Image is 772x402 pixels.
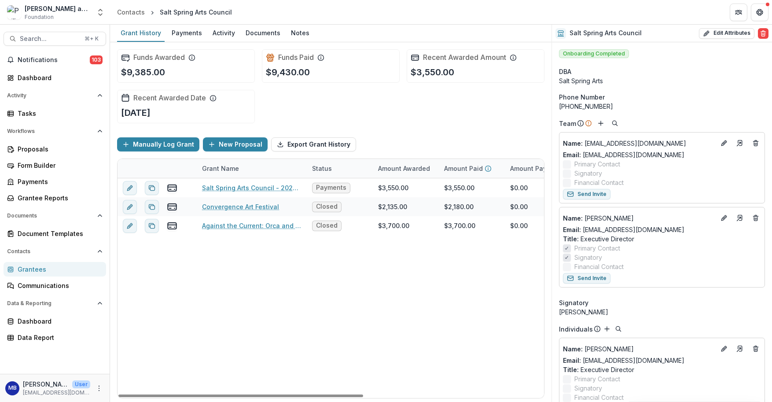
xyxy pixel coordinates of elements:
[574,253,602,262] span: Signatory
[18,161,99,170] div: Form Builder
[563,214,583,222] span: Name :
[18,317,99,326] div: Dashboard
[4,278,106,293] a: Communications
[4,32,106,46] button: Search...
[574,393,624,402] span: Financial Contact
[4,158,106,173] a: Form Builder
[94,383,104,394] button: More
[203,137,268,151] button: New Proposal
[750,138,761,148] button: Deletes
[563,357,581,364] span: Email:
[4,262,106,277] a: Grantees
[559,119,576,128] p: Team
[750,343,761,354] button: Deletes
[18,265,99,274] div: Grantees
[4,226,106,241] a: Document Templates
[307,159,373,178] div: Status
[316,222,338,229] span: Closed
[563,365,761,374] p: Executive Director
[168,25,206,42] a: Payments
[167,183,177,193] button: view-payments
[168,26,206,39] div: Payments
[18,56,90,64] span: Notifications
[72,380,90,388] p: User
[510,221,528,230] div: $0.00
[121,106,151,119] p: [DATE]
[574,262,624,271] span: Financial Contact
[563,150,684,159] a: Email: [EMAIL_ADDRESS][DOMAIN_NAME]
[117,25,165,42] a: Grant History
[559,49,629,58] span: Onboarding Completed
[510,164,560,173] p: Amount Payable
[4,314,106,328] a: Dashboard
[133,94,206,102] h2: Recent Awarded Date
[758,28,768,39] button: Delete
[596,118,606,129] button: Add
[316,184,346,192] span: Payments
[18,177,99,186] div: Payments
[266,66,310,79] p: $9,430.00
[563,225,684,234] a: Email: [EMAIL_ADDRESS][DOMAIN_NAME]
[719,343,729,354] button: Edit
[444,202,474,211] div: $2,180.00
[563,235,579,243] span: Title :
[4,89,106,103] button: Open Activity
[574,384,602,393] span: Signatory
[510,183,528,192] div: $0.00
[563,345,583,353] span: Name :
[271,137,356,151] button: Export Grant History
[7,5,21,19] img: Philip and Muriel Berman Foundation
[202,183,301,192] a: Salt Spring Arts Council - 2025 - Returning Grantee Application
[18,109,99,118] div: Tasks
[4,142,106,156] a: Proposals
[90,55,103,64] span: 103
[23,380,69,389] p: [PERSON_NAME]
[574,374,620,384] span: Primary Contact
[563,139,715,148] p: [EMAIL_ADDRESS][DOMAIN_NAME]
[197,159,307,178] div: Grant Name
[242,25,284,42] a: Documents
[209,25,239,42] a: Activity
[563,140,583,147] span: Name :
[574,243,620,253] span: Primary Contact
[117,26,165,39] div: Grant History
[145,219,159,233] button: Duplicate proposal
[114,6,235,18] nav: breadcrumb
[733,136,747,150] a: Go to contact
[378,221,409,230] div: $3,700.00
[18,73,99,82] div: Dashboard
[18,144,99,154] div: Proposals
[145,181,159,195] button: Duplicate proposal
[278,53,314,62] h2: Funds Paid
[510,202,528,211] div: $0.00
[25,13,54,21] span: Foundation
[563,273,610,284] button: Send Invite
[287,25,313,42] a: Notes
[83,34,100,44] div: ⌘ + K
[602,324,612,334] button: Add
[559,325,593,334] p: Individuals
[613,324,624,334] button: Search
[4,53,106,67] button: Notifications103
[373,159,439,178] div: Amount Awarded
[160,7,232,17] div: Salt Spring Arts Council
[559,67,571,76] span: DBA
[7,128,94,134] span: Workflows
[730,4,747,21] button: Partners
[563,151,581,159] span: Email:
[559,76,765,85] div: Salt Spring Arts
[563,139,715,148] a: Name: [EMAIL_ADDRESS][DOMAIN_NAME]
[563,234,761,243] p: Executive Director
[307,164,337,173] div: Status
[4,296,106,310] button: Open Data & Reporting
[719,138,729,148] button: Edit
[7,248,94,254] span: Contacts
[378,183,408,192] div: $3,550.00
[23,389,90,397] p: [EMAIL_ADDRESS][DOMAIN_NAME]
[4,70,106,85] a: Dashboard
[287,26,313,39] div: Notes
[559,307,765,317] div: [PERSON_NAME]
[202,221,301,230] a: Against the Current: Orca and Salmon
[18,281,99,290] div: Communications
